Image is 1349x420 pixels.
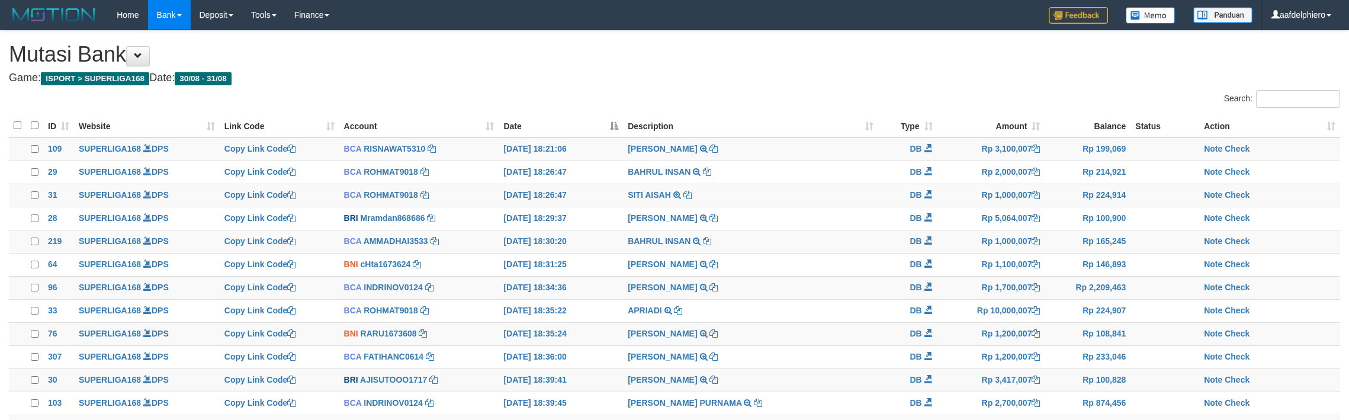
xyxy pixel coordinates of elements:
a: Copy Rp 1,200,007 to clipboard [1032,352,1040,361]
span: 30/08 - 31/08 [175,72,232,85]
span: BCA [344,144,362,153]
td: Rp 108,841 [1045,322,1130,345]
a: Copy Link Code [224,329,296,338]
span: 307 [48,352,62,361]
td: DPS [74,230,220,253]
span: 219 [48,236,62,246]
a: AMMADHAI3533 [364,236,428,246]
img: panduan.png [1193,7,1252,23]
a: Check [1225,144,1250,153]
span: BCA [344,352,362,361]
span: 28 [48,213,57,223]
td: [DATE] 18:39:45 [499,392,623,415]
a: Copy ROHMAT9018 to clipboard [420,306,429,315]
a: Copy MUHAMAD TAUFIK to clipboard [709,329,718,338]
td: [DATE] 18:26:47 [499,161,623,184]
a: Copy Rp 1,000,007 to clipboard [1032,236,1040,246]
a: Note [1204,283,1222,292]
a: Note [1204,398,1222,408]
a: Note [1204,375,1222,384]
a: Check [1225,329,1250,338]
a: Copy FATIHANC0614 to clipboard [426,352,434,361]
span: ISPORT > SUPERLIGA168 [41,72,149,85]
span: DB [910,190,921,200]
td: DPS [74,253,220,276]
a: Copy Link Code [224,167,296,177]
a: Copy RARU1673608 to clipboard [419,329,427,338]
td: DPS [74,137,220,161]
td: [DATE] 18:30:20 [499,230,623,253]
a: Copy APRIADI to clipboard [674,306,682,315]
span: DB [910,329,921,338]
a: Copy ROHMAT9018 to clipboard [420,190,429,200]
td: Rp 1,000,007 [937,184,1045,207]
th: Description: activate to sort column ascending [623,114,878,137]
td: Rp 10,000,007 [937,299,1045,322]
span: BNI [344,329,358,338]
a: Copy Rp 1,100,007 to clipboard [1032,259,1040,269]
td: DPS [74,184,220,207]
a: Check [1225,283,1250,292]
a: Copy SAIPUL ANWAR to clipboard [709,352,718,361]
td: [DATE] 18:29:37 [499,207,623,230]
td: DPS [74,161,220,184]
span: DB [910,283,921,292]
td: Rp 100,828 [1045,368,1130,392]
th: Type: activate to sort column ascending [878,114,937,137]
td: Rp 2,700,007 [937,392,1045,415]
span: BRI [344,213,358,223]
span: 109 [48,144,62,153]
a: Copy Link Code [224,306,296,315]
a: ROHMAT9018 [364,306,418,315]
th: Account: activate to sort column ascending [339,114,499,137]
a: Copy Link Code [224,352,296,361]
a: Check [1225,352,1250,361]
span: DB [910,306,921,315]
a: SUPERLIGA168 [79,398,141,408]
a: APRIADI [628,306,662,315]
a: BAHRUL INSAN [628,236,690,246]
a: [PERSON_NAME] [628,259,697,269]
a: Check [1225,398,1250,408]
a: AJISUTOOO1717 [360,375,427,384]
td: Rp 224,914 [1045,184,1130,207]
a: [PERSON_NAME] [628,283,697,292]
span: DB [910,167,921,177]
span: DB [910,236,921,246]
a: SUPERLIGA168 [79,259,141,269]
td: Rp 1,200,007 [937,322,1045,345]
span: BCA [344,236,362,246]
td: Rp 165,245 [1045,230,1130,253]
a: Copy Rp 10,000,007 to clipboard [1032,306,1040,315]
td: Rp 1,100,007 [937,253,1045,276]
span: 33 [48,306,57,315]
th: Amount: activate to sort column ascending [937,114,1045,137]
td: DPS [74,299,220,322]
a: SUPERLIGA168 [79,144,141,153]
a: Copy Link Code [224,283,296,292]
a: Copy HELMI BUDI PURNAMA to clipboard [754,398,762,408]
a: Check [1225,167,1250,177]
a: Copy SITI AISAH to clipboard [683,190,692,200]
a: [PERSON_NAME] [628,375,697,384]
a: Copy AJISUTOOO1717 to clipboard [429,375,438,384]
td: Rp 1,200,007 [937,345,1045,368]
a: Copy ROHMAT9018 to clipboard [420,167,429,177]
span: BCA [344,190,362,200]
a: Note [1204,190,1222,200]
a: Copy Mramdan868686 to clipboard [427,213,435,223]
a: [PERSON_NAME] [628,144,697,153]
a: Copy SAIPUL ANWAR to clipboard [709,144,718,153]
a: SUPERLIGA168 [79,375,141,384]
a: Copy MUHAMMAD RAMDANI to clipboard [709,213,718,223]
input: Search: [1256,90,1340,108]
td: [DATE] 18:26:47 [499,184,623,207]
a: Copy Rp 2,700,007 to clipboard [1032,398,1040,408]
a: Copy Rp 1,700,007 to clipboard [1032,283,1040,292]
img: Feedback.jpg [1049,7,1108,24]
span: 64 [48,259,57,269]
td: Rp 199,069 [1045,137,1130,161]
td: [DATE] 18:35:24 [499,322,623,345]
td: [DATE] 18:21:06 [499,137,623,161]
a: SUPERLIGA168 [79,190,141,200]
